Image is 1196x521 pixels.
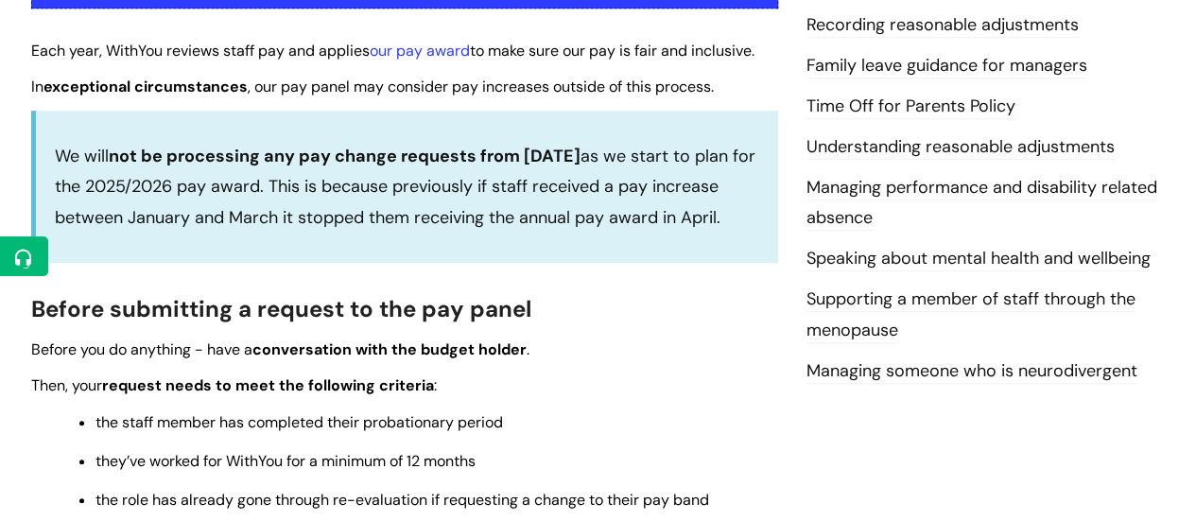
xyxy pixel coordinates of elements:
span: Each year, WithYou reviews staff pay and applies to make sure our pay is fair and inclusive. [31,41,754,61]
strong: exceptional circumstances [43,77,248,96]
span: the role has already gone through re-evaluation if requesting a change to their pay band [95,490,709,510]
strong: conversation with the budget holder [252,339,527,359]
a: Time Off for Parents Policy [806,95,1015,119]
a: Speaking about mental health and wellbeing [806,247,1151,271]
a: Managing someone who is neurodivergent [806,359,1137,384]
a: Recording reasonable adjustments [806,13,1079,38]
span: Then, your : [31,375,437,395]
span: they’ve worked for WithYou for a minimum of 12 months [95,451,476,471]
a: Understanding reasonable adjustments [806,135,1115,160]
a: Managing performance and disability related absence [806,176,1157,231]
strong: request needs to meet the following criteria [102,375,434,395]
a: Family leave guidance for managers [806,54,1087,78]
span: Before submitting a request to the pay panel [31,294,531,323]
a: our pay award [370,41,470,61]
a: Supporting a member of staff through the menopause [806,287,1135,342]
span: In , our pay panel may consider pay increases outside of this process. [31,77,714,96]
strong: not be processing any pay change requests from [DATE] [109,145,581,167]
p: We will as we start to plan for the 2025/2026 pay award. This is because previously if staff rece... [55,141,759,233]
span: the staff member has completed their probationary period [95,412,503,432]
span: Before you do anything - have a . [31,339,529,359]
